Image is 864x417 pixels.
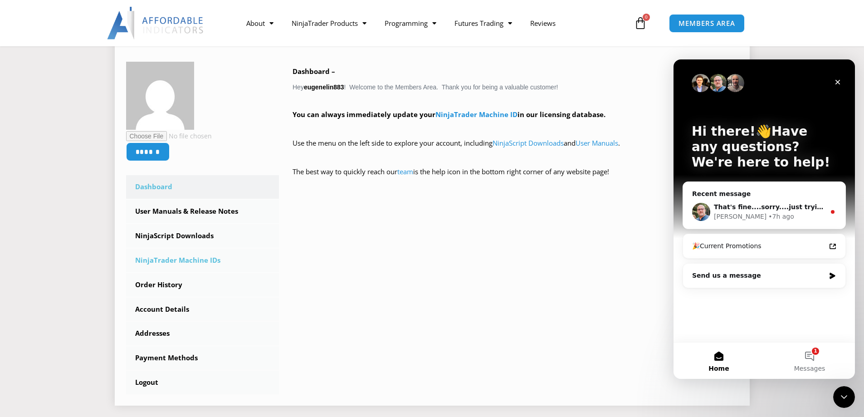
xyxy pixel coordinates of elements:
[674,59,855,379] iframe: Intercom live chat
[293,65,738,191] div: Hey ! Welcome to the Members Area. Thank you for being a valuable customer!
[833,386,855,408] iframe: Intercom live chat
[237,13,283,34] a: About
[669,14,745,33] a: MEMBERS AREA
[121,306,152,312] span: Messages
[91,283,181,319] button: Messages
[126,62,194,130] img: ce5c3564b8d766905631c1cffdfddf4fd84634b52f3d98752d85c5da480e954d
[293,110,605,119] strong: You can always immediately update your in our licensing database.
[95,152,121,162] div: • 7h ago
[435,110,517,119] a: NinjaTrader Machine ID
[13,178,168,195] a: 🎉Current Promotions
[293,137,738,162] p: Use the menu on the left side to explore your account, including and .
[126,346,279,370] a: Payment Methods
[521,13,565,34] a: Reviews
[293,166,738,191] p: The best way to quickly reach our is the help icon in the bottom right corner of any website page!
[493,138,564,147] a: NinjaScript Downloads
[397,167,413,176] a: team
[9,204,172,229] div: Send us a message
[35,306,55,312] span: Home
[293,67,335,76] b: Dashboard –
[376,13,445,34] a: Programming
[679,20,735,27] span: MEMBERS AREA
[283,13,376,34] a: NinjaTrader Products
[126,175,279,199] a: Dashboard
[40,152,93,162] div: [PERSON_NAME]
[643,14,650,21] span: 0
[126,298,279,321] a: Account Details
[107,7,205,39] img: LogoAI | Affordable Indicators – NinjaTrader
[445,13,521,34] a: Futures Trading
[126,322,279,345] a: Addresses
[126,224,279,248] a: NinjaScript Downloads
[156,15,172,31] div: Close
[576,138,618,147] a: User Manuals
[19,182,152,191] div: 🎉Current Promotions
[620,10,660,36] a: 0
[126,249,279,272] a: NinjaTrader Machine IDs
[304,83,344,91] strong: eugenelin883
[126,175,279,394] nav: Account pages
[40,144,710,151] span: That's fine....sorry....just trying to get to the bottom of this....thanks for your patience and ...
[126,200,279,223] a: User Manuals & Release Notes
[237,13,632,34] nav: Menu
[19,211,151,221] div: Send us a message
[126,273,279,297] a: Order History
[126,371,279,394] a: Logout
